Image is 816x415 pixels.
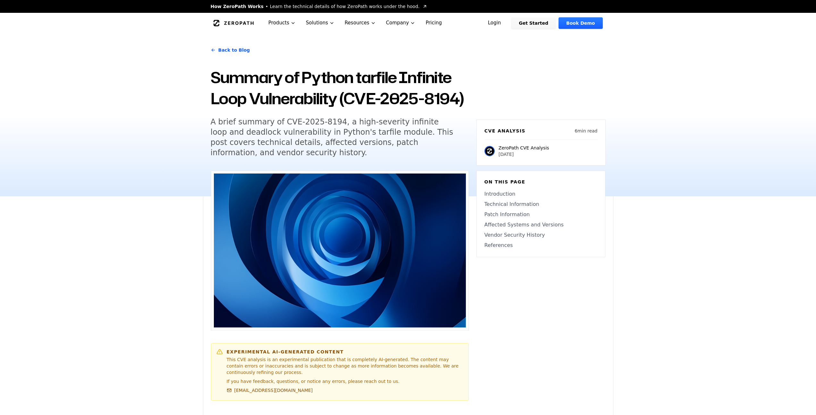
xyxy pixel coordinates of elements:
[484,231,597,239] a: Vendor Security History
[484,200,597,208] a: Technical Information
[484,146,495,156] img: ZeroPath CVE Analysis
[484,211,597,218] a: Patch Information
[211,3,264,10] span: How ZeroPath Works
[227,378,463,385] p: If you have feedback, questions, or notice any errors, please reach out to us.
[203,13,613,33] nav: Global
[484,190,597,198] a: Introduction
[263,13,301,33] button: Products
[211,41,250,59] a: Back to Blog
[381,13,421,33] button: Company
[480,17,509,29] a: Login
[270,3,420,10] span: Learn the technical details of how ZeroPath works under the hood.
[559,17,602,29] a: Book Demo
[420,13,447,33] a: Pricing
[211,117,457,158] h5: A brief summary of CVE-2025-8194, a high-severity infinite loop and deadlock vulnerability in Pyt...
[211,67,469,109] h1: Summary of Python tarfile Infinite Loop Vulnerability (CVE-2025-8194)
[301,13,340,33] button: Solutions
[484,221,597,229] a: Affected Systems and Versions
[227,356,463,376] p: This CVE analysis is an experimental publication that is completely AI-generated. The content may...
[227,387,313,394] a: [EMAIL_ADDRESS][DOMAIN_NAME]
[575,128,597,134] p: 6 min read
[227,349,463,355] h6: Experimental AI-Generated Content
[214,174,466,327] img: Summary of Python tarfile Infinite Loop Vulnerability (CVE-2025-8194)
[484,179,597,185] h6: On this page
[499,145,549,151] p: ZeroPath CVE Analysis
[211,3,427,10] a: How ZeroPath WorksLearn the technical details of how ZeroPath works under the hood.
[340,13,381,33] button: Resources
[499,151,549,157] p: [DATE]
[484,128,526,134] h6: CVE Analysis
[511,17,556,29] a: Get Started
[484,241,597,249] a: References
